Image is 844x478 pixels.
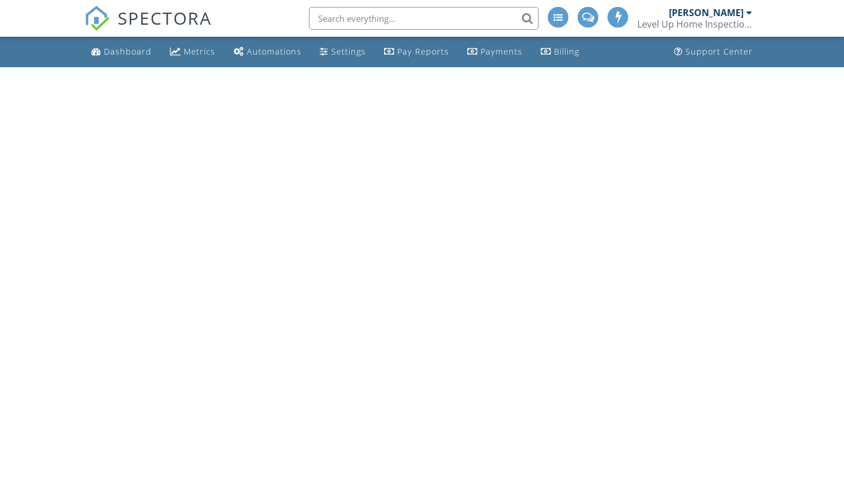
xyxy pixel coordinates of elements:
[104,46,152,57] div: Dashboard
[686,46,753,57] div: Support Center
[669,7,744,18] div: [PERSON_NAME]
[536,41,584,63] a: Billing
[315,41,370,63] a: Settings
[481,46,522,57] div: Payments
[380,41,454,63] a: Pay Reports
[554,46,579,57] div: Billing
[84,6,110,31] img: The Best Home Inspection Software - Spectora
[84,16,212,40] a: SPECTORA
[87,41,156,63] a: Dashboard
[309,7,539,30] input: Search everything...
[637,18,752,30] div: Level Up Home Inspections
[463,41,527,63] a: Payments
[229,41,306,63] a: Automations (Advanced)
[118,6,212,30] span: SPECTORA
[397,46,449,57] div: Pay Reports
[165,41,220,63] a: Metrics
[331,46,366,57] div: Settings
[247,46,301,57] div: Automations
[669,41,757,63] a: Support Center
[184,46,215,57] div: Metrics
